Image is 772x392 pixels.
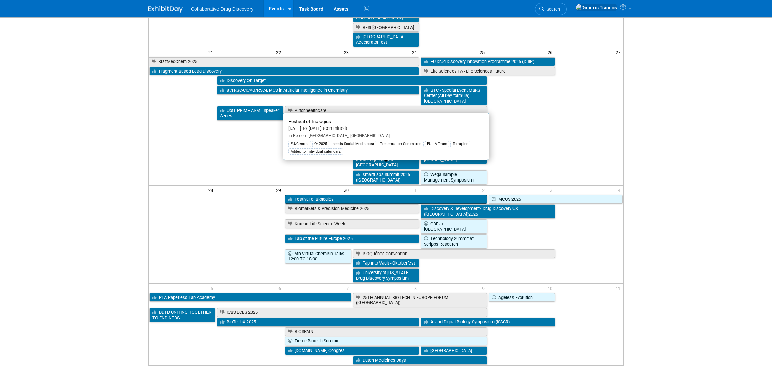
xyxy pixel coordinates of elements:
span: 23 [343,48,352,56]
span: 27 [615,48,623,56]
a: Technology Summit at Scripps Research [421,234,487,248]
span: Festival of Biologics [288,118,331,124]
span: 11 [615,284,623,292]
a: BIOSPAIN [285,327,487,336]
a: Lab of the Future Europe 2025 [285,234,419,243]
a: BIOQuébec Convention [353,249,555,258]
a: 8th RSC-CICAG/RSC-BMCS in Artificial Intelligence in Chemistry [217,86,419,95]
a: Tap into Vault - Oktoberfest [353,259,419,268]
span: 4 [617,186,623,194]
span: 9 [481,284,488,292]
a: CDF at [GEOGRAPHIC_DATA] [421,219,487,234]
a: Search [535,3,567,15]
div: [DATE] to [DATE] [288,126,484,132]
a: BioTechX 2025 [217,318,419,327]
div: Terrapinn [450,141,470,147]
div: needs Social Media post [331,141,376,147]
span: 3 [549,186,556,194]
a: Life Sciences PA - Life Sciences Future [421,67,555,76]
span: 2 [481,186,488,194]
a: Fragment Based Lead Discovery [149,67,419,76]
a: MCGS 2025 [489,195,623,204]
span: In-Person [288,133,306,138]
span: 1 [414,186,420,194]
img: ExhibitDay [148,6,183,13]
a: ICBS ECBS 2025 [217,308,487,317]
span: Search [544,7,560,12]
span: 25 [479,48,488,56]
a: 25TH ANNUAL BIOTECH IN EUROPE FORUM ([GEOGRAPHIC_DATA]) [353,293,487,307]
a: 5th Virtual ChemBio Talks - 12:00 TO 18:00 [285,249,351,264]
span: 22 [275,48,284,56]
a: EU Drug Discovery Innovation Programme 2025 (DDIP) [421,57,555,66]
div: EU - A Team [425,141,449,147]
a: UofT PRiME AI/ML Speaker Series [217,106,283,120]
a: Ageless Evolution [489,293,555,302]
a: RESI [GEOGRAPHIC_DATA] [353,23,419,32]
a: [GEOGRAPHIC_DATA] [421,346,487,355]
img: Dimitris Tsionos [576,4,617,11]
a: BTC - Special Event MaRS Center (All Day formula) - [GEOGRAPHIC_DATA] [421,86,487,105]
div: Presentation Committed [378,141,424,147]
span: Collaborative Drug Discovery [191,6,253,12]
a: University of [US_STATE] Drug Discovery Symposium [353,268,419,282]
span: 10 [547,284,556,292]
span: 30 [343,186,352,194]
a: [GEOGRAPHIC_DATA] - AcceleratorFest [353,32,419,47]
a: PLA Paperless Lab Academy [149,293,351,302]
a: Discovery & Development/ Drug Discovery US ([GEOGRAPHIC_DATA])2025 [421,204,555,218]
a: BrazMedChem 2025 [149,57,419,66]
span: (Committed) [321,126,347,131]
a: Biomarkers & Precision Medicine 2025 [285,204,419,213]
a: Festival of Biologics [285,195,487,204]
div: Q42025 [312,141,329,147]
a: Korean Life Science Week. [285,219,419,228]
a: AI for healthcare [285,106,487,115]
span: 8 [414,284,420,292]
span: 29 [275,186,284,194]
span: 6 [278,284,284,292]
a: smartLabs Summit 2025 ([GEOGRAPHIC_DATA]) [353,170,419,184]
span: 26 [547,48,556,56]
a: [DOMAIN_NAME] Congres [285,346,419,355]
a: AI and Digital Biology Symposium (ISSCR) [421,318,555,327]
span: 24 [411,48,420,56]
span: 21 [207,48,216,56]
span: 28 [207,186,216,194]
a: DDTD UNITING TOGETHER TO END NTDS [149,308,215,322]
a: Discovery On Target [217,76,487,85]
a: Fierce Biotech Summit [285,337,487,345]
div: Added to individual calendars [288,148,343,155]
span: 7 [346,284,352,292]
span: [GEOGRAPHIC_DATA], [GEOGRAPHIC_DATA] [306,133,390,138]
a: Dutch Medicines Days [353,356,487,365]
span: 5 [210,284,216,292]
div: EU/Central [288,141,311,147]
a: Wega Sample Management Symposium [421,170,487,184]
